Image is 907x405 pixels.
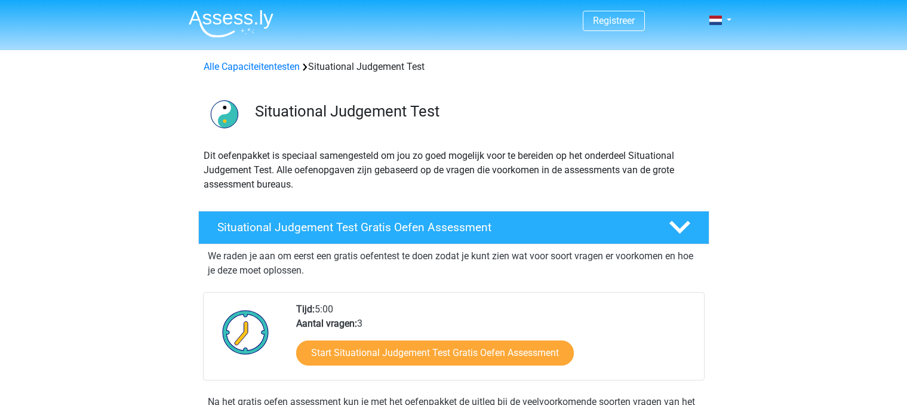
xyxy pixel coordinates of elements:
[204,149,704,192] p: Dit oefenpakket is speciaal samengesteld om jou zo goed mogelijk voor te bereiden op het onderdee...
[296,340,574,366] a: Start Situational Judgement Test Gratis Oefen Assessment
[593,15,635,26] a: Registreer
[296,318,357,329] b: Aantal vragen:
[255,102,700,121] h3: Situational Judgement Test
[204,61,300,72] a: Alle Capaciteitentesten
[189,10,273,38] img: Assessly
[287,302,703,380] div: 5:00 3
[208,249,700,278] p: We raden je aan om eerst een gratis oefentest te doen zodat je kunt zien wat voor soort vragen er...
[193,211,714,244] a: Situational Judgement Test Gratis Oefen Assessment
[296,303,315,315] b: Tijd:
[199,88,250,139] img: situational judgement test
[217,220,650,234] h4: Situational Judgement Test Gratis Oefen Assessment
[199,60,709,74] div: Situational Judgement Test
[216,302,276,362] img: Klok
